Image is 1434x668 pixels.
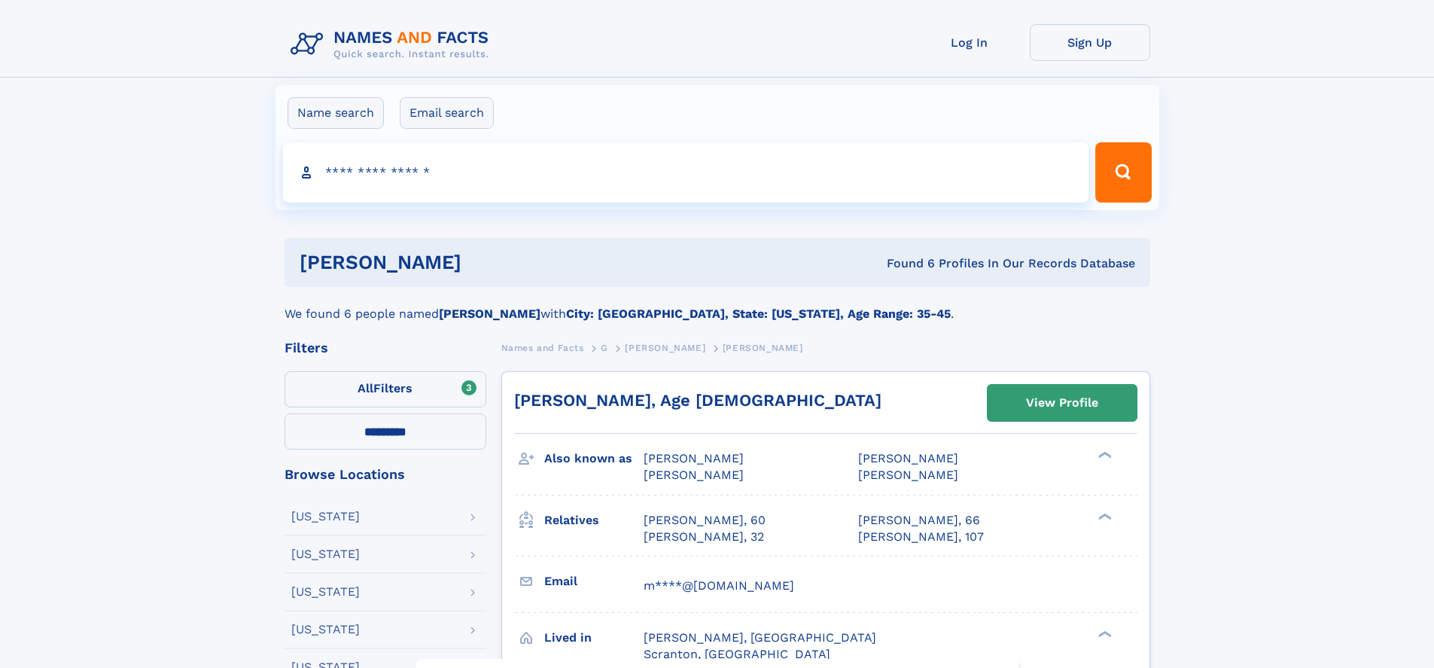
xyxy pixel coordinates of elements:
[544,569,644,594] h3: Email
[291,511,360,523] div: [US_STATE]
[601,338,608,357] a: G
[625,338,705,357] a: [PERSON_NAME]
[544,625,644,651] h3: Lived in
[1095,629,1113,639] div: ❯
[501,338,584,357] a: Names and Facts
[1026,386,1098,420] div: View Profile
[285,24,501,65] img: Logo Names and Facts
[439,307,540,321] b: [PERSON_NAME]
[723,343,803,353] span: [PERSON_NAME]
[285,287,1150,323] div: We found 6 people named with .
[291,586,360,598] div: [US_STATE]
[625,343,705,353] span: [PERSON_NAME]
[858,512,980,529] a: [PERSON_NAME], 66
[285,468,486,481] div: Browse Locations
[858,451,958,465] span: [PERSON_NAME]
[1095,450,1113,460] div: ❯
[288,97,384,129] label: Name search
[644,451,744,465] span: [PERSON_NAME]
[988,385,1137,421] a: View Profile
[644,468,744,482] span: [PERSON_NAME]
[291,548,360,560] div: [US_STATE]
[285,371,486,407] label: Filters
[566,307,951,321] b: City: [GEOGRAPHIC_DATA], State: [US_STATE], Age Range: 35-45
[858,529,984,545] a: [PERSON_NAME], 107
[285,341,486,355] div: Filters
[1095,511,1113,521] div: ❯
[283,142,1089,203] input: search input
[644,630,876,645] span: [PERSON_NAME], [GEOGRAPHIC_DATA]
[644,512,766,529] a: [PERSON_NAME], 60
[1030,24,1150,61] a: Sign Up
[644,647,830,661] span: Scranton, [GEOGRAPHIC_DATA]
[544,446,644,471] h3: Also known as
[400,97,494,129] label: Email search
[544,508,644,533] h3: Relatives
[601,343,608,353] span: G
[858,468,958,482] span: [PERSON_NAME]
[909,24,1030,61] a: Log In
[291,624,360,636] div: [US_STATE]
[1095,142,1151,203] button: Search Button
[514,391,881,410] a: [PERSON_NAME], Age [DEMOGRAPHIC_DATA]
[358,381,373,395] span: All
[674,255,1135,272] div: Found 6 Profiles In Our Records Database
[644,529,764,545] a: [PERSON_NAME], 32
[300,253,674,272] h1: [PERSON_NAME]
